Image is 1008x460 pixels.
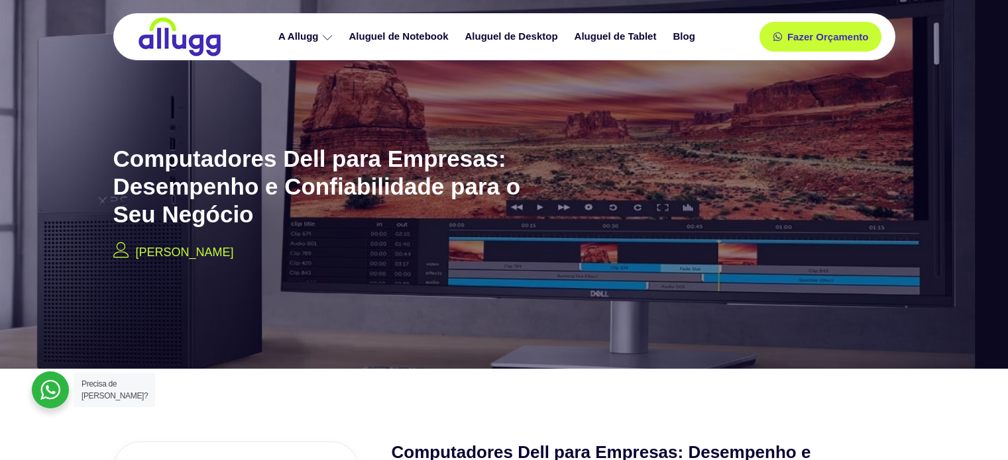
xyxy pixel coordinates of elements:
[343,25,459,48] a: Aluguel de Notebook
[82,379,148,400] span: Precisa de [PERSON_NAME]?
[272,25,343,48] a: A Allugg
[113,145,537,228] h2: Computadores Dell para Empresas: Desempenho e Confiabilidade para o Seu Negócio
[666,25,704,48] a: Blog
[136,244,234,261] p: [PERSON_NAME]
[568,25,667,48] a: Aluguel de Tablet
[137,17,223,57] img: locação de TI é Allugg
[459,25,568,48] a: Aluguel de Desktop
[787,32,869,42] span: Fazer Orçamento
[759,22,882,52] a: Fazer Orçamento
[942,396,1008,460] iframe: Chat Widget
